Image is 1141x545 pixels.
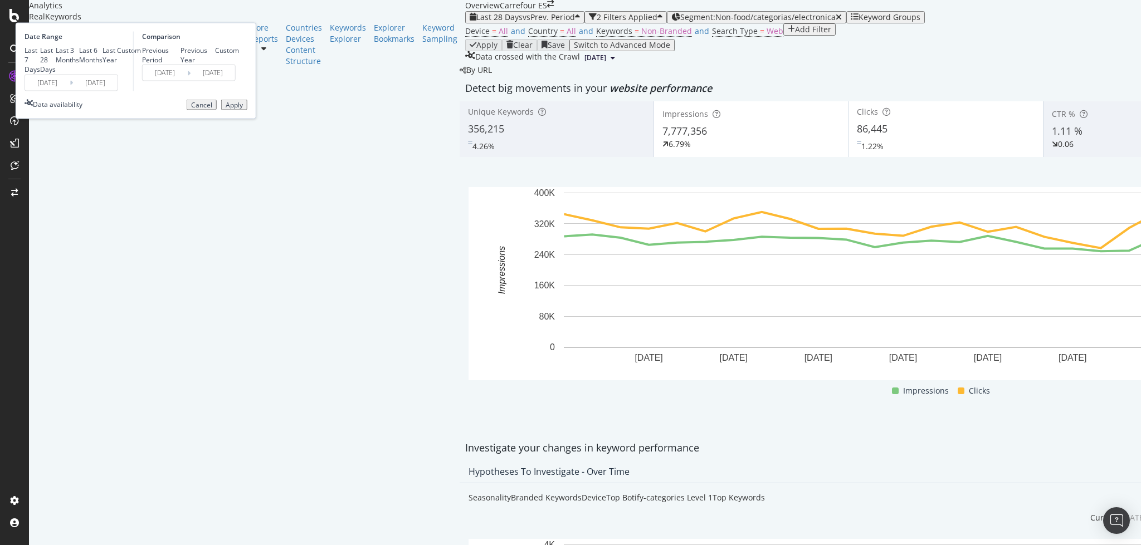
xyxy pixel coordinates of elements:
[1103,507,1130,534] div: Open Intercom Messenger
[25,32,130,41] div: Date Range
[713,492,765,503] div: Top Keywords
[669,139,691,150] div: 6.79%
[534,188,555,198] text: 400K
[25,46,40,74] div: Last 7 Days
[472,141,495,152] div: 4.26%
[1052,109,1075,119] span: CTR %
[795,25,831,34] div: Add Filter
[465,11,584,23] button: Last 28 DaysvsPrev. Period
[215,46,239,55] div: Custom
[760,26,764,36] span: =
[469,492,511,503] div: Seasonality
[249,22,278,45] a: More Reports
[1058,139,1074,150] div: 0.06
[499,26,508,36] span: All
[635,353,662,362] text: [DATE]
[550,342,555,352] text: 0
[662,109,708,119] span: Impressions
[497,246,506,294] text: Impressions
[511,492,582,503] div: Branded Keywords
[142,46,181,65] div: Previous Period
[191,101,212,109] div: Cancel
[680,12,836,22] span: Segment: Non-food/categorias/electronica
[79,46,103,65] div: Last 6 Months
[226,101,243,109] div: Apply
[422,22,457,45] a: Keyword Sampling
[584,53,606,63] span: 2025 Aug. 18th
[846,11,925,23] button: Keyword Groups
[181,46,215,65] div: Previous Year
[465,39,502,51] button: Apply
[143,65,187,81] input: Start Date
[468,106,534,117] span: Unique Keywords
[857,141,861,144] img: Equal
[511,26,525,36] span: and
[720,353,748,362] text: [DATE]
[523,12,575,22] span: vs Prev. Period
[857,122,888,135] span: 86,445
[191,65,235,81] input: End Date
[73,75,118,90] input: End Date
[502,39,537,51] button: Clear
[466,65,492,75] span: By URL
[567,26,576,36] span: All
[539,312,555,321] text: 80K
[476,41,498,50] div: Apply
[187,99,217,110] button: Cancel
[783,23,836,36] button: Add Filter
[103,46,117,65] div: Last Year
[33,99,82,109] div: Data availability
[596,26,632,36] span: Keywords
[40,46,56,74] div: Last 28 Days
[767,26,783,36] span: Web
[804,353,832,362] text: [DATE]
[569,39,675,51] button: Switch to Advanced Mode
[859,13,920,22] div: Keyword Groups
[534,281,555,290] text: 160K
[286,45,322,56] a: Content
[286,22,322,33] a: Countries
[468,141,472,144] img: Equal
[56,46,79,65] div: Last 3 Months
[537,39,569,51] button: Save
[286,33,322,45] a: Devices
[597,13,657,22] div: 2 Filters Applied
[330,22,366,45] a: Keywords Explorer
[468,122,504,135] span: 356,215
[475,51,580,65] div: Data crossed with the Crawl
[606,492,713,503] div: Top Botify-categories Level 1
[584,11,667,23] button: 2 Filters Applied
[548,41,565,50] div: Save
[374,22,415,45] a: Explorer Bookmarks
[465,26,490,36] span: Device
[142,32,239,41] div: Comparison
[609,81,712,95] span: website performance
[667,11,846,23] button: Segment:Non-food/categorias/electronica
[857,106,878,117] span: Clicks
[662,124,707,138] span: 7,777,356
[534,250,555,259] text: 240K
[1052,124,1083,138] span: 1.11 %
[560,26,564,36] span: =
[974,353,1002,362] text: [DATE]
[286,56,322,67] a: Structure
[695,26,709,36] span: and
[221,99,247,110] button: Apply
[582,492,606,503] div: Device
[889,353,917,362] text: [DATE]
[460,65,492,76] div: legacy label
[712,26,758,36] span: Search Type
[25,75,70,90] input: Start Date
[903,384,949,397] span: Impressions
[635,26,639,36] span: =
